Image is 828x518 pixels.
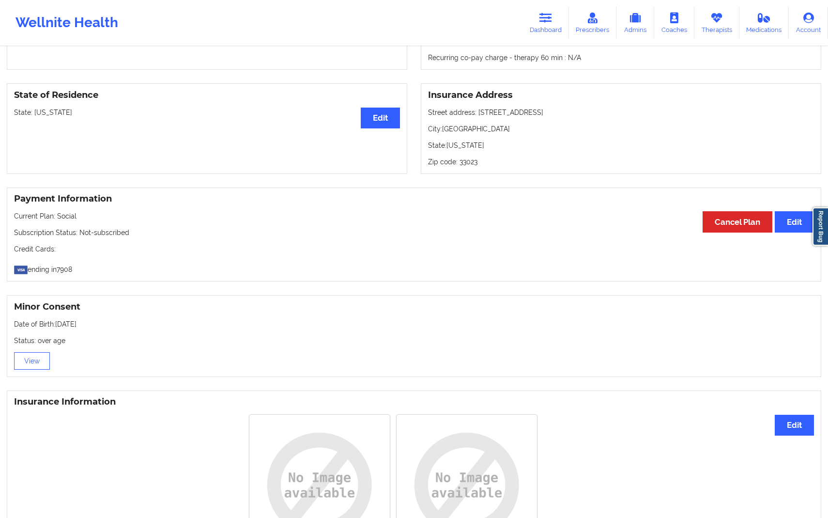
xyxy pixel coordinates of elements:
p: Street address: [STREET_ADDRESS] [428,108,814,117]
p: Date of Birth: [DATE] [14,319,814,329]
p: Current Plan: Social [14,211,814,221]
p: State: [US_STATE] [428,141,814,150]
a: Admins [616,7,654,39]
p: Subscription Status: Not-subscribed [14,228,814,237]
h3: Payment Information [14,193,814,204]
p: Zip code: 33023 [428,157,814,167]
a: Dashboard [522,7,569,39]
button: View [14,352,50,370]
a: Medications [739,7,789,39]
h3: State of Residence [14,90,400,101]
p: State: [US_STATE] [14,108,400,117]
a: Coaches [654,7,694,39]
p: City: [GEOGRAPHIC_DATA] [428,124,814,134]
p: Credit Cards: [14,244,814,254]
button: Edit [361,108,400,128]
button: Edit [775,415,814,436]
a: Report Bug [813,207,828,246]
p: Recurring co-pay charge - therapy 60 min : N/A [428,53,814,63]
h3: Minor Consent [14,301,814,313]
p: ending in 7908 [14,261,814,274]
h3: Insurance Information [14,396,814,408]
a: Therapists [694,7,739,39]
a: Account [789,7,828,39]
button: Cancel Plan [703,211,772,232]
button: Edit [775,211,814,232]
a: Prescribers [569,7,617,39]
p: Status: over age [14,336,814,345]
h3: Insurance Address [428,90,814,101]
